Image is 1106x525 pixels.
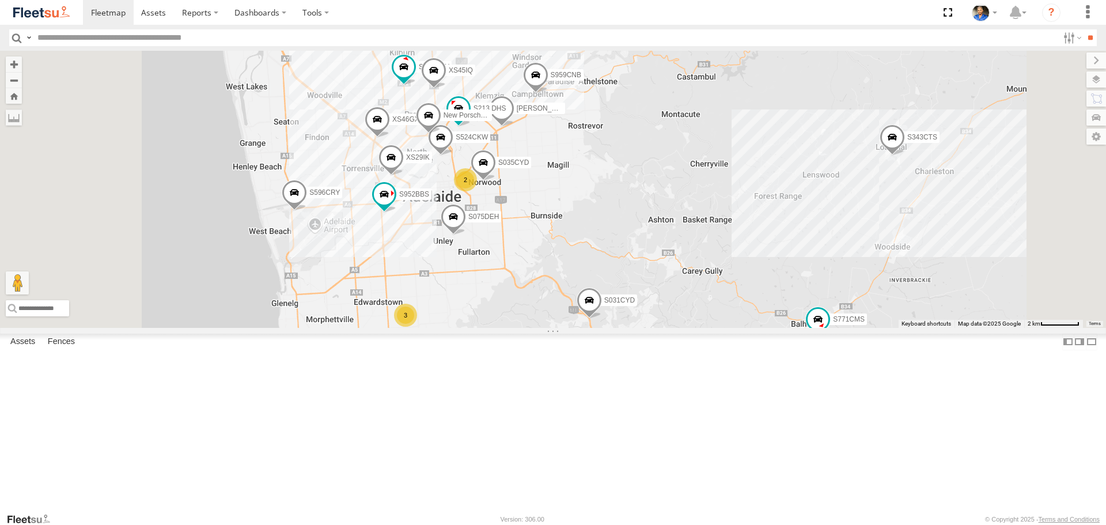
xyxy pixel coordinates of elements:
span: S771CMS [833,315,865,323]
span: S959CNB [551,71,581,79]
button: Zoom out [6,72,22,88]
span: S524CKW [456,133,488,141]
label: Assets [5,334,41,350]
button: Zoom Home [6,88,22,104]
span: New Porsche Cayenne [444,112,514,120]
span: S597CRY [419,63,449,71]
span: S213 DHS [474,104,506,112]
label: Fences [42,334,81,350]
span: [PERSON_NAME] [517,104,574,112]
div: 3 [394,304,417,327]
span: S343CTS [907,134,937,142]
div: 2 [454,168,477,191]
button: Zoom in [6,56,22,72]
a: Visit our Website [6,513,59,525]
button: Keyboard shortcuts [902,320,951,328]
span: Map data ©2025 Google [958,320,1021,327]
span: S031CYD [604,296,635,304]
img: fleetsu-logo-horizontal.svg [12,5,71,20]
label: Dock Summary Table to the Left [1062,334,1074,350]
div: Version: 306.00 [501,516,544,523]
span: S035CYD [498,159,529,167]
div: Matt Draper [968,4,1001,21]
span: XS46GX [392,115,419,123]
label: Search Filter Options [1059,29,1084,46]
span: S596CRY [309,188,340,197]
span: 2 km [1028,320,1040,327]
label: Map Settings [1086,129,1106,145]
span: S952BBS [399,190,429,198]
a: Terms (opens in new tab) [1089,321,1101,326]
button: Map scale: 2 km per 64 pixels [1024,320,1083,328]
label: Search Query [24,29,33,46]
label: Hide Summary Table [1086,334,1097,350]
i: ? [1042,3,1060,22]
label: Measure [6,109,22,126]
a: Terms and Conditions [1039,516,1100,523]
span: S075DEH [468,213,499,221]
div: © Copyright 2025 - [985,516,1100,523]
button: Drag Pegman onto the map to open Street View [6,271,29,294]
label: Dock Summary Table to the Right [1074,334,1085,350]
span: XS29IK [406,153,430,161]
span: XS45IQ [449,67,473,75]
